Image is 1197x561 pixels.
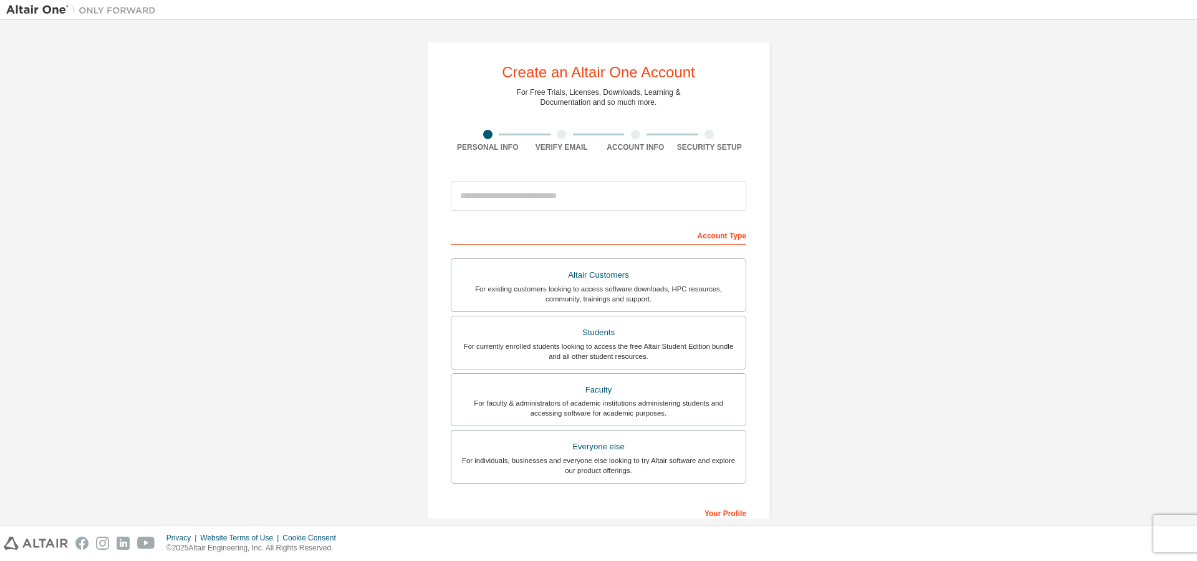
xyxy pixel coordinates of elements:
div: Faculty [459,381,738,399]
div: Students [459,324,738,341]
img: facebook.svg [75,537,89,550]
div: For Free Trials, Licenses, Downloads, Learning & Documentation and so much more. [517,87,681,107]
img: Altair One [6,4,162,16]
p: © 2025 Altair Engineering, Inc. All Rights Reserved. [166,543,344,554]
div: Personal Info [451,142,525,152]
img: youtube.svg [137,537,155,550]
div: Privacy [166,533,200,543]
div: Your Profile [451,502,746,522]
div: Cookie Consent [282,533,343,543]
div: Website Terms of Use [200,533,282,543]
img: linkedin.svg [117,537,130,550]
div: Everyone else [459,438,738,456]
div: Account Info [598,142,673,152]
img: instagram.svg [96,537,109,550]
div: Account Type [451,225,746,245]
div: Create an Altair One Account [502,65,695,80]
div: For faculty & administrators of academic institutions administering students and accessing softwa... [459,398,738,418]
div: For individuals, businesses and everyone else looking to try Altair software and explore our prod... [459,456,738,476]
div: Security Setup [673,142,747,152]
div: For existing customers looking to access software downloads, HPC resources, community, trainings ... [459,284,738,304]
div: Verify Email [525,142,599,152]
div: For currently enrolled students looking to access the free Altair Student Edition bundle and all ... [459,341,738,361]
div: Altair Customers [459,266,738,284]
img: altair_logo.svg [4,537,68,550]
